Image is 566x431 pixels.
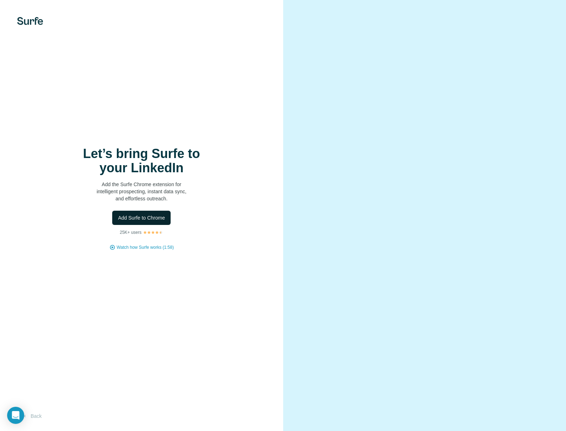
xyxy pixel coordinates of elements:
[70,181,213,202] p: Add the Surfe Chrome extension for intelligent prospecting, instant data sync, and effortless out...
[118,214,165,221] span: Add Surfe to Chrome
[120,229,141,236] p: 25K+ users
[143,230,163,235] img: Rating Stars
[17,17,43,25] img: Surfe's logo
[70,147,213,175] h1: Let’s bring Surfe to your LinkedIn
[112,211,171,225] button: Add Surfe to Chrome
[117,244,174,251] button: Watch how Surfe works (1:58)
[17,410,47,422] button: Back
[7,407,24,424] div: Open Intercom Messenger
